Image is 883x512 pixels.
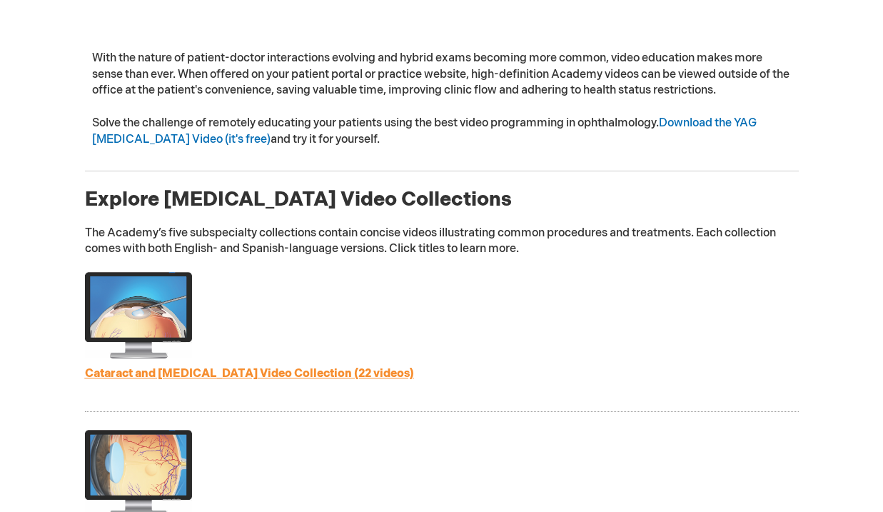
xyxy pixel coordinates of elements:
img: Cataract and Refractive Surgery Patient Education Video Collection [85,272,192,358]
a: Download the YAG [MEDICAL_DATA] Video (it's free) [92,116,757,146]
span: The Academy’s five subspecialty collections contain concise videos illustrating common procedures... [85,226,776,256]
a: Cataract and [MEDICAL_DATA] Video Collection (22 videos) [85,367,414,381]
span: With the nature of patient-doctor interactions evolving and hybrid exams becoming more common, vi... [92,51,789,98]
span: Explore [MEDICAL_DATA] Video Collections [85,188,512,211]
span: Solve the challenge of remotely educating your patients using the best video programming in ophth... [92,116,757,146]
